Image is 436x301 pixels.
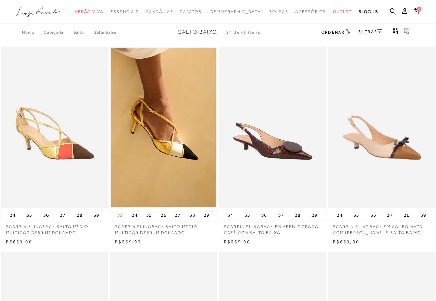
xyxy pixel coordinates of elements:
[417,7,421,12] span: 0
[75,210,84,220] button: 38
[180,9,201,14] span: Sapatos
[269,9,288,14] span: Bolsas
[130,210,139,220] button: 34
[321,30,344,35] span: Ordenar
[219,220,326,236] a: SCARPIN SLINGBACK EM VERNIZ CROCO CAFÉ COM SALTO BAIXO
[111,5,139,18] a: noSubCategoriesText
[226,210,235,220] button: 34
[368,210,378,220] button: 36
[359,9,378,14] span: BLOG LB
[110,220,217,236] a: SCARPIN SLINGBACK SALTO MÉDIO MULTICOR DEBRUM DOURADO
[402,210,412,220] button: 38
[92,210,101,220] button: 39
[328,220,435,236] a: SCARPIN SLINGBACK EM COURO NATA COM [PERSON_NAME] E SALTO BAIXO
[295,9,326,14] span: Acessórios
[75,9,104,14] span: Verão Viva
[1,220,108,236] a: SCARPIN SLINGBACK SALTO MÉDIO MULTICOR DEBRUM DOURADO
[333,239,359,244] span: R$659,90
[220,48,325,207] a: SCARPIN SLINGBACK EM VERNIZ CROCO CAFÉ COM SALTO BAIXO SCARPIN SLINGBACK EM VERNIZ CROCO CAFÉ COM...
[6,239,33,244] span: R$659,90
[22,30,44,35] a: Home
[208,9,263,14] span: [DEMOGRAPHIC_DATA]
[111,48,216,207] a: SCARPIN SLINGBACK SALTO MÉDIO MULTICOR DEBRUM DOURADO SCARPIN SLINGBACK SALTO MÉDIO MULTICOR DEBR...
[2,48,108,207] a: SCARPIN SLINGBACK SALTO MÉDIO MULTICOR DEBRUM DOURADO SCARPIN SLINGBACK SALTO MÉDIO MULTICOR DEBR...
[8,210,17,220] button: 34
[178,29,217,35] span: Salto Baixo
[335,210,344,220] button: 34
[74,30,94,35] a: Salto
[259,210,269,220] button: 36
[208,5,263,18] a: noSubCategoriesText
[358,29,382,34] a: FILTRAR
[226,30,261,35] span: 24 de 43 itens
[333,5,352,18] a: noSubCategoriesText
[159,210,168,220] button: 36
[402,28,411,37] button: gridText6Desc
[243,210,252,220] button: 35
[146,5,173,18] a: noSubCategoriesText
[94,30,117,35] a: Salto Baixo
[310,210,319,220] button: 39
[391,28,400,37] button: Mostrar 4 produtos por linha
[2,48,108,207] img: SCARPIN SLINGBACK SALTO MÉDIO MULTICOR DEBRUM DOURADO
[412,7,421,17] button: 0
[385,210,395,220] button: 37
[188,210,197,220] button: 38
[359,5,378,18] a: BLOG LB
[111,48,216,207] img: SCARPIN SLINGBACK SALTO MÉDIO MULTICOR DEBRUM DOURADO
[276,210,286,220] button: 37
[295,5,326,18] a: noSubCategoriesText
[173,210,183,220] button: 37
[146,9,173,14] span: Sandálias
[58,210,68,220] button: 37
[24,210,34,220] button: 35
[352,210,361,220] button: 35
[419,210,428,220] button: 39
[269,5,288,18] a: noSubCategoriesText
[44,30,73,35] a: Categoria
[111,9,139,14] span: Essenciais
[115,239,141,244] span: R$659,90
[115,212,125,218] button: 33
[41,210,51,220] button: 36
[75,5,104,18] a: noSubCategoriesText
[328,48,434,207] a: SCARPIN SLINGBACK EM COURO NATA COM BICO CARAMELO E SALTO BAIXO SCARPIN SLINGBACK EM COURO NATA C...
[333,9,352,14] span: Outlet
[328,48,434,207] img: SCARPIN SLINGBACK EM COURO NATA COM BICO CARAMELO E SALTO BAIXO
[224,239,250,244] span: R$659,90
[180,5,201,18] a: noSubCategoriesText
[144,210,154,220] button: 35
[202,210,211,220] button: 39
[220,48,325,207] img: SCARPIN SLINGBACK EM VERNIZ CROCO CAFÉ COM SALTO BAIXO
[293,210,302,220] button: 38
